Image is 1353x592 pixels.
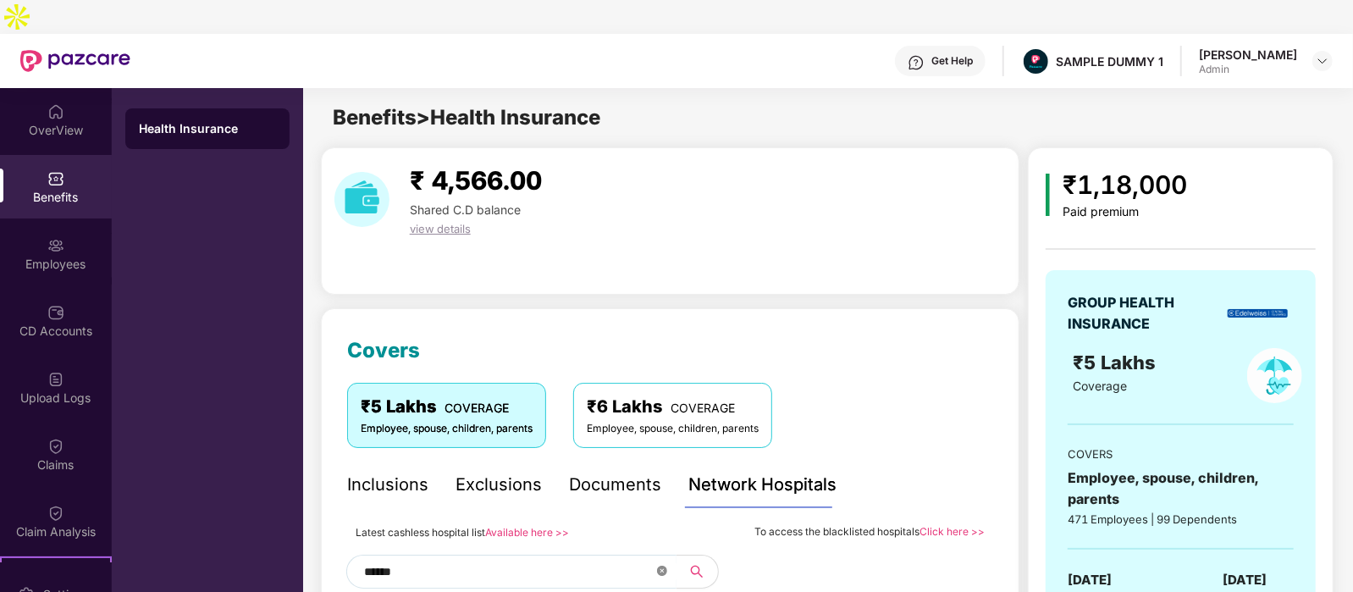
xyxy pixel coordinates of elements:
div: Inclusions [347,472,428,498]
img: icon [1046,174,1050,216]
a: Click here >> [919,525,985,538]
span: Benefits > Health Insurance [333,105,600,130]
div: Health Insurance [139,120,276,137]
span: COVERAGE [445,401,509,415]
div: GROUP HEALTH INSURANCE [1068,292,1216,335]
img: svg+xml;base64,PHN2ZyBpZD0iSG9tZSIgeG1sbnM9Imh0dHA6Ly93d3cudzMub3JnLzIwMDAvc3ZnIiB3aWR0aD0iMjAiIG... [47,103,64,120]
span: view details [410,222,471,235]
img: svg+xml;base64,PHN2ZyBpZD0iSGVscC0zMngzMiIgeG1sbnM9Imh0dHA6Ly93d3cudzMub3JnLzIwMDAvc3ZnIiB3aWR0aD... [908,54,925,71]
div: Employee, spouse, children, parents [587,421,759,437]
div: ₹5 Lakhs [361,394,533,420]
span: close-circle [657,564,667,580]
img: New Pazcare Logo [20,50,130,72]
img: svg+xml;base64,PHN2ZyBpZD0iQmVuZWZpdHMiIHhtbG5zPSJodHRwOi8vd3d3LnczLm9yZy8yMDAwL3N2ZyIgd2lkdGg9Ij... [47,170,64,187]
span: [DATE] [1223,570,1267,590]
span: [DATE] [1068,570,1112,590]
div: Get Help [931,54,973,68]
div: Network Hospitals [688,472,837,498]
div: Employee, spouse, children, parents [361,421,533,437]
div: [PERSON_NAME] [1199,47,1297,63]
span: COVERAGE [671,401,735,415]
img: svg+xml;base64,PHN2ZyBpZD0iVXBsb2FkX0xvZ3MiIGRhdGEtbmFtZT0iVXBsb2FkIExvZ3MiIHhtbG5zPSJodHRwOi8vd3... [47,371,64,388]
div: Paid premium [1063,205,1188,219]
div: COVERS [1068,445,1294,462]
span: Latest cashless hospital list [356,526,485,539]
span: Coverage [1073,379,1127,393]
span: Shared C.D balance [410,202,521,217]
img: download [334,172,389,227]
img: policyIcon [1247,348,1302,403]
div: Employee, spouse, children, parents [1068,468,1294,510]
button: search [676,555,719,589]
span: search [676,565,718,578]
span: To access the blacklisted hospitals [754,525,919,538]
a: Available here >> [485,526,569,539]
img: svg+xml;base64,PHN2ZyBpZD0iRHJvcGRvd24tMzJ4MzIiIHhtbG5zPSJodHRwOi8vd3d3LnczLm9yZy8yMDAwL3N2ZyIgd2... [1316,54,1329,68]
img: svg+xml;base64,PHN2ZyBpZD0iRW1wbG95ZWVzIiB4bWxucz0iaHR0cDovL3d3dy53My5vcmcvMjAwMC9zdmciIHdpZHRoPS... [47,237,64,254]
img: svg+xml;base64,PHN2ZyBpZD0iQ0RfQWNjb3VudHMiIGRhdGEtbmFtZT0iQ0QgQWNjb3VudHMiIHhtbG5zPSJodHRwOi8vd3... [47,304,64,321]
span: close-circle [657,566,667,576]
span: Covers [347,338,420,362]
img: Pazcare_Alternative_logo-01-01.png [1024,49,1048,74]
span: ₹ 4,566.00 [410,165,542,196]
img: svg+xml;base64,PHN2ZyBpZD0iQ2xhaW0iIHhtbG5zPSJodHRwOi8vd3d3LnczLm9yZy8yMDAwL3N2ZyIgd2lkdGg9IjIwIi... [47,505,64,522]
div: SAMPLE DUMMY 1 [1056,53,1163,69]
div: 471 Employees | 99 Dependents [1068,511,1294,528]
span: ₹5 Lakhs [1073,351,1161,373]
img: svg+xml;base64,PHN2ZyBpZD0iQ2xhaW0iIHhtbG5zPSJodHRwOi8vd3d3LnczLm9yZy8yMDAwL3N2ZyIgd2lkdGg9IjIwIi... [47,438,64,455]
div: ₹6 Lakhs [587,394,759,420]
div: Documents [569,472,661,498]
div: Admin [1199,63,1297,76]
div: Exclusions [456,472,542,498]
img: insurerLogo [1228,309,1288,318]
div: ₹1,18,000 [1063,165,1188,205]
